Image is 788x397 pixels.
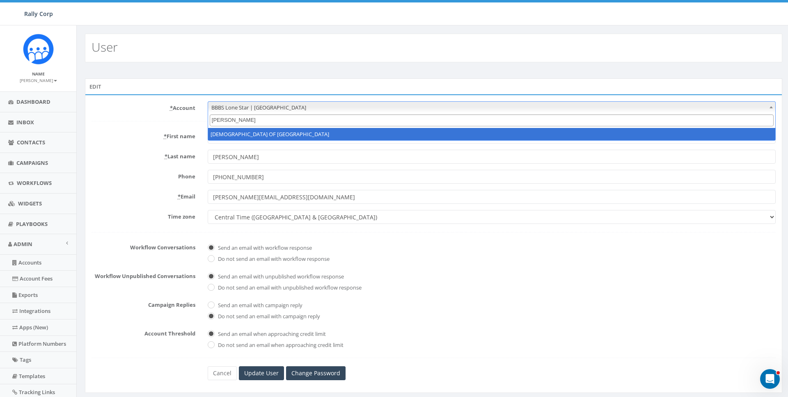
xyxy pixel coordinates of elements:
label: Send an email with campaign reply [216,301,302,310]
label: Send an email when approaching credit limit [216,330,326,338]
label: First name [85,130,202,140]
label: Send an email with unpublished workflow response [216,273,344,281]
abbr: required [170,104,173,112]
input: +1 222 3334455 [208,170,776,184]
label: Send an email with workflow response [216,244,312,252]
label: Campaign Replies [85,298,202,309]
input: Search [210,114,774,126]
iframe: Intercom live chat [760,369,780,389]
small: [PERSON_NAME] [20,78,57,83]
span: Rally Corp [24,10,53,18]
abbr: required [178,193,181,200]
div: Edit [85,78,782,95]
span: Playbooks [16,220,48,228]
h2: User [92,40,118,54]
span: BBBS Lone Star | Dallas [208,101,776,113]
span: Inbox [16,119,34,126]
small: Name [32,71,45,77]
label: Account Threshold [85,327,202,338]
a: [PERSON_NAME] [20,76,57,84]
label: Workflow Unpublished Conversations [85,269,202,280]
span: Campaigns [16,159,48,167]
label: Time zone [85,210,202,221]
label: Account [85,101,202,112]
label: Do not send an email with workflow response [216,255,330,263]
label: Last name [85,150,202,160]
label: Do not send an email with campaign reply [216,313,320,321]
label: Email [85,190,202,201]
span: Admin [14,240,32,248]
span: Contacts [17,139,45,146]
input: Update User [239,366,284,380]
a: Change Password [286,366,346,380]
label: Do not send an email with unpublished workflow response [216,284,362,292]
span: Dashboard [16,98,50,105]
li: [DEMOGRAPHIC_DATA] OF [GEOGRAPHIC_DATA] [208,128,775,141]
a: Cancel [208,366,237,380]
label: Workflow Conversations [85,241,202,251]
span: Workflows [17,179,52,187]
abbr: required [164,132,167,140]
label: Do not send an email when approaching credit limit [216,341,344,349]
label: Phone [85,170,202,180]
abbr: required [165,153,167,160]
span: Widgets [18,200,42,207]
img: Icon_1.png [23,34,54,64]
span: BBBS Lone Star | Dallas [208,102,775,113]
